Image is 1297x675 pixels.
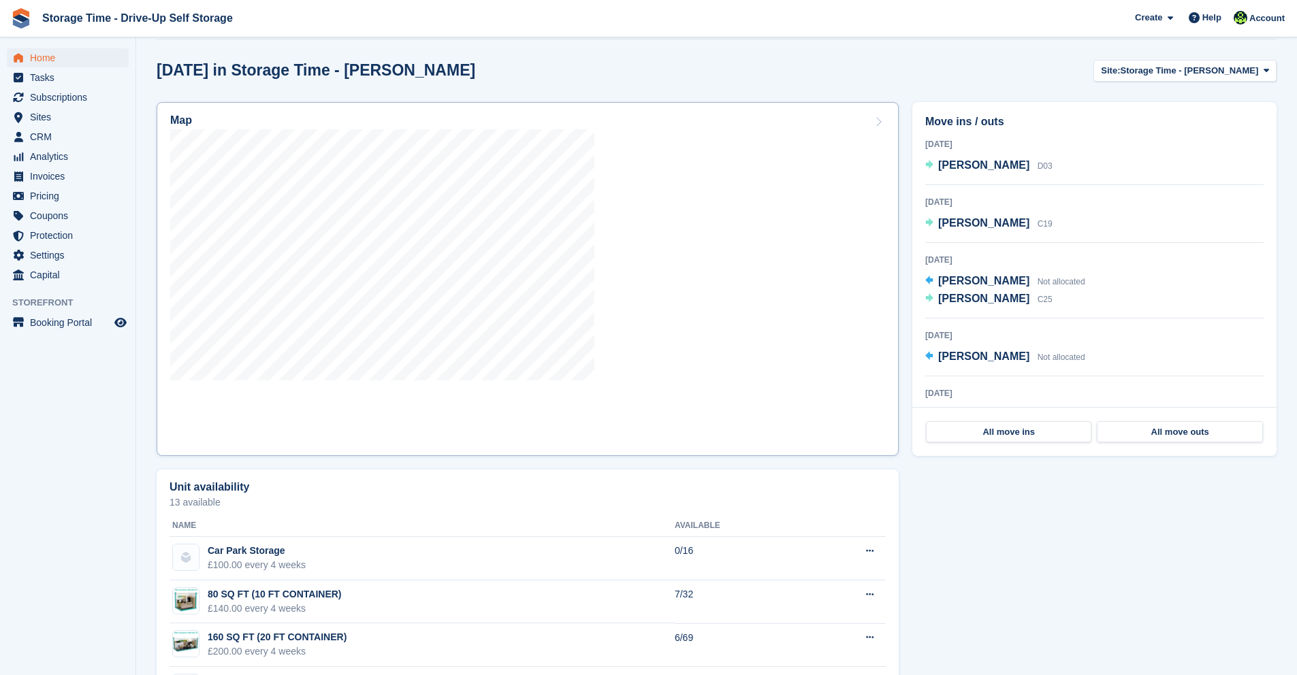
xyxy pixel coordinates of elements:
[925,196,1264,208] div: [DATE]
[925,157,1053,175] a: [PERSON_NAME] D03
[1038,161,1053,171] span: D03
[157,61,475,80] h2: [DATE] in Storage Time - [PERSON_NAME]
[30,167,112,186] span: Invoices
[1101,64,1120,78] span: Site:
[7,108,129,127] a: menu
[170,481,249,493] h2: Unit availability
[30,48,112,67] span: Home
[30,313,112,332] span: Booking Portal
[7,265,129,284] a: menu
[1121,64,1259,78] span: Storage Time - [PERSON_NAME]
[173,588,199,614] img: 10ft%20Container%20(80%20SQ%20FT)%20(2).png
[30,265,112,284] span: Capital
[938,159,1029,171] span: [PERSON_NAME]
[7,48,129,67] a: menu
[938,275,1029,286] span: [PERSON_NAME]
[30,226,112,245] span: Protection
[925,114,1264,130] h2: Move ins / outs
[925,348,1085,366] a: [PERSON_NAME] Not allocated
[925,291,1053,308] a: [PERSON_NAME] C25
[7,88,129,107] a: menu
[30,147,112,166] span: Analytics
[11,8,31,29] img: stora-icon-8386f47178a22dfd0bd8f6a31ec36ba5ce8667c1dd55bd0f319d3a0aa187defe.svg
[30,68,112,87] span: Tasks
[1038,277,1085,286] span: Not allocated
[7,226,129,245] a: menu
[30,206,112,225] span: Coupons
[208,558,306,572] div: £100.00 every 4 weeks
[173,544,199,570] img: blank-unit-type-icon-ffbac7b88ba66c5e286b0e438baccc4b9c83835d4c34f86887a83fc20ec27e7b.svg
[926,421,1091,443] a: All move ins
[1038,352,1085,362] span: Not allocated
[1038,295,1053,304] span: C25
[7,147,129,166] a: menu
[1234,11,1247,24] img: Laaibah Sarwar
[30,88,112,107] span: Subscriptions
[208,544,306,558] div: Car Park Storage
[7,68,129,87] a: menu
[938,293,1029,304] span: [PERSON_NAME]
[7,206,129,225] a: menu
[1249,12,1285,25] span: Account
[12,296,135,310] span: Storefront
[173,631,199,657] img: 10ft%20Container%20(80%20SQ%20FT)%20(1).png
[112,314,129,331] a: Preview store
[675,580,805,624] td: 7/32
[1097,421,1262,443] a: All move outs
[925,273,1085,291] a: [PERSON_NAME] Not allocated
[7,186,129,205] a: menu
[1093,60,1277,82] button: Site: Storage Time - [PERSON_NAME]
[208,644,347,659] div: £200.00 every 4 weeks
[170,515,675,537] th: Name
[157,102,899,456] a: Map
[1038,219,1053,229] span: C19
[925,387,1264,399] div: [DATE]
[938,217,1029,229] span: [PERSON_NAME]
[208,630,347,644] div: 160 SQ FT (20 FT CONTAINER)
[208,587,342,602] div: 80 SQ FT (10 FT CONTAINER)
[925,329,1264,342] div: [DATE]
[925,215,1053,233] a: [PERSON_NAME] C19
[170,497,886,507] p: 13 available
[7,246,129,265] a: menu
[30,186,112,205] span: Pricing
[170,114,192,127] h2: Map
[7,127,129,146] a: menu
[37,7,238,29] a: Storage Time - Drive-Up Self Storage
[925,254,1264,266] div: [DATE]
[1135,11,1162,24] span: Create
[675,537,805,580] td: 0/16
[7,313,129,332] a: menu
[675,515,805,537] th: Available
[30,108,112,127] span: Sites
[1202,11,1221,24] span: Help
[30,246,112,265] span: Settings
[925,138,1264,150] div: [DATE]
[938,350,1029,362] span: [PERSON_NAME]
[30,127,112,146] span: CRM
[675,623,805,667] td: 6/69
[208,602,342,616] div: £140.00 every 4 weeks
[7,167,129,186] a: menu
